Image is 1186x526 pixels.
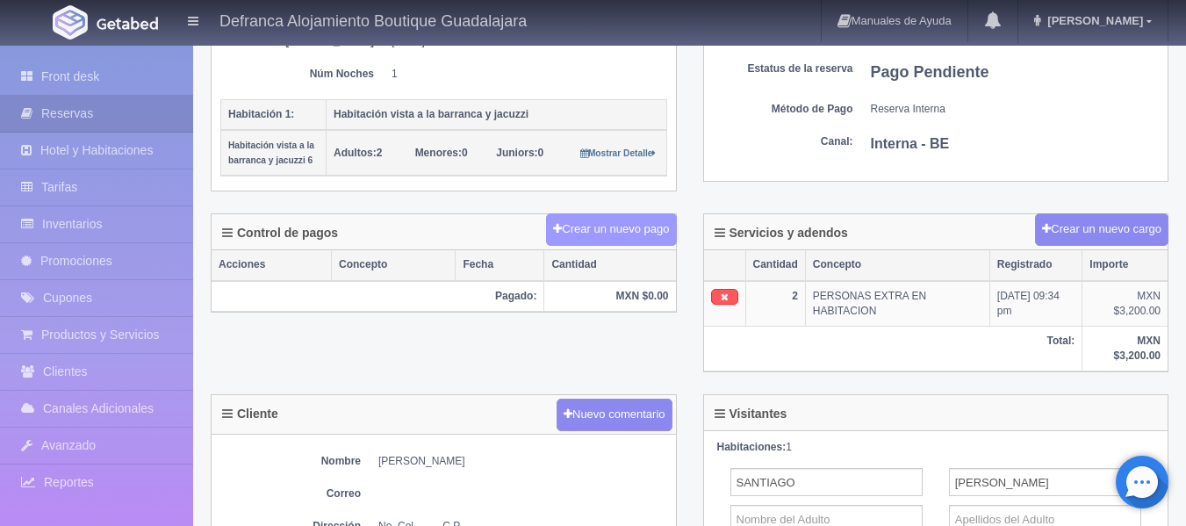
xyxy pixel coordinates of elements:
[949,468,1141,496] input: Apellidos del Adulto
[219,9,527,31] h4: Defranca Alojamiento Boutique Guadalajara
[1082,281,1168,327] td: MXN $3,200.00
[415,147,462,159] strong: Menores:
[212,250,332,280] th: Acciones
[496,147,537,159] strong: Juniors:
[580,148,657,158] small: Mostrar Detalle
[544,281,676,312] th: MXN $0.00
[713,61,853,76] dt: Estatus de la reserva
[989,250,1082,280] th: Registrado
[717,441,787,453] strong: Habitaciones:
[713,134,853,149] dt: Canal:
[813,290,926,317] span: PERSONAS EXTRA EN HABITACION
[97,17,158,30] img: Getabed
[378,454,667,469] dd: [PERSON_NAME]
[730,468,923,496] input: Nombre del Adulto
[704,326,1082,371] th: Total:
[715,227,848,240] h4: Servicios y adendos
[53,5,88,40] img: Getabed
[871,102,1160,117] dd: Reserva Interna
[580,147,657,159] a: Mostrar Detalle
[415,147,468,159] span: 0
[234,67,374,82] dt: Núm Noches
[332,250,456,280] th: Concepto
[713,102,853,117] dt: Método de Pago
[745,250,805,280] th: Cantidad
[871,63,989,81] b: Pago Pendiente
[334,147,377,159] strong: Adultos:
[1082,250,1168,280] th: Importe
[456,250,544,280] th: Fecha
[228,108,294,120] b: Habitación 1:
[222,407,278,421] h4: Cliente
[805,250,989,280] th: Concepto
[544,250,676,280] th: Cantidad
[496,147,543,159] span: 0
[1035,213,1168,246] button: Crear un nuevo cargo
[1082,326,1168,371] th: MXN $3,200.00
[222,227,338,240] h4: Control de pagos
[392,67,654,82] dd: 1
[212,281,544,312] th: Pagado:
[1043,14,1143,27] span: [PERSON_NAME]
[546,213,676,246] button: Crear un nuevo pago
[334,147,382,159] span: 2
[220,486,361,501] dt: Correo
[792,290,798,302] b: 2
[717,440,1155,455] div: 1
[327,99,667,130] th: Habitación vista a la barranca y jacuzzi
[220,454,361,469] dt: Nombre
[989,281,1082,327] td: [DATE] 09:34 pm
[715,407,787,421] h4: Visitantes
[557,399,672,431] button: Nuevo comentario
[228,141,314,165] small: Habitación vista a la barranca y jacuzzi 6
[871,136,950,151] b: Interna - BE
